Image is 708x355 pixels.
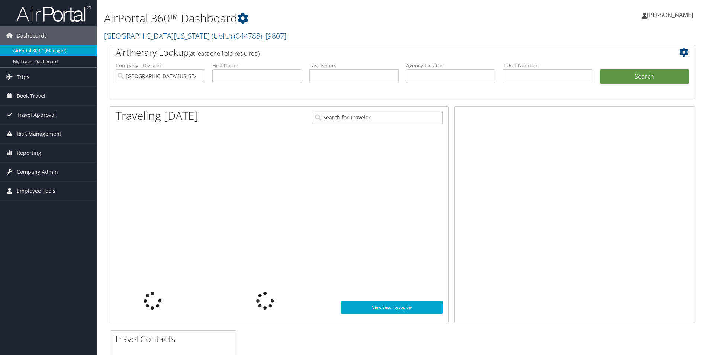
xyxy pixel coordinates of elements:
[234,31,262,41] span: ( 044788 )
[17,26,47,45] span: Dashboards
[116,108,198,124] h1: Traveling [DATE]
[17,87,45,105] span: Book Travel
[406,62,495,69] label: Agency Locator:
[642,4,701,26] a: [PERSON_NAME]
[17,68,29,86] span: Trips
[262,31,286,41] span: , [ 9807 ]
[17,106,56,124] span: Travel Approval
[17,163,58,181] span: Company Admin
[341,301,443,314] a: View SecurityLogic®
[17,182,55,200] span: Employee Tools
[17,144,41,162] span: Reporting
[104,31,286,41] a: [GEOGRAPHIC_DATA][US_STATE] (UofU)
[104,10,502,26] h1: AirPortal 360™ Dashboard
[189,49,260,58] span: (at least one field required)
[116,62,205,69] label: Company - Division:
[600,69,689,84] button: Search
[116,46,640,59] h2: Airtinerary Lookup
[503,62,592,69] label: Ticket Number:
[114,333,236,345] h2: Travel Contacts
[212,62,302,69] label: First Name:
[309,62,399,69] label: Last Name:
[17,125,61,143] span: Risk Management
[16,5,91,22] img: airportal-logo.png
[313,111,443,124] input: Search for Traveler
[647,11,693,19] span: [PERSON_NAME]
